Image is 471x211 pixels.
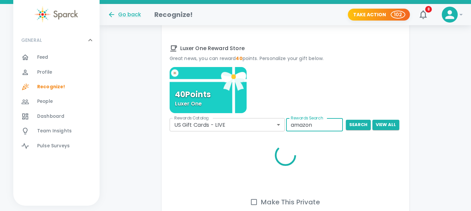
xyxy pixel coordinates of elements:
[13,109,100,124] a: Dashboard
[13,124,100,138] a: Team Insights
[13,30,100,50] div: GENERAL
[37,69,52,76] span: Profile
[13,65,100,80] a: Profile
[13,139,100,153] a: Pulse Surveys
[372,120,399,130] button: View All
[291,115,323,121] label: Rewards Search
[13,94,100,109] a: People
[108,11,141,19] button: Go back
[37,143,70,149] span: Pulse Surveys
[37,98,53,105] span: People
[170,118,285,131] div: US Gift Cards - LIVE
[37,128,72,134] span: Team Insights
[37,84,65,90] span: Recognize!
[13,50,100,65] a: Feed
[21,37,42,43] p: GENERAL
[348,9,410,21] button: Take Action 102
[261,197,320,207] h6: Make This Private
[37,54,48,61] span: Feed
[174,115,208,121] label: Rewards Catalog
[175,100,202,108] p: Luxer One
[13,50,100,156] div: GENERAL
[394,11,402,18] p: 102
[415,7,431,23] button: 8
[170,44,401,52] span: Luxer One Reward Store
[175,91,211,99] p: 40 Points
[13,80,100,94] a: Recognize!
[236,55,242,62] span: 40
[13,7,100,22] a: Sparck logo
[170,55,401,62] div: Great news, you can reward points. Personalize your gift below.
[425,6,432,13] span: 8
[286,118,343,131] input: Search from our Store
[154,9,193,20] h1: Recognize!
[346,120,371,130] button: search
[37,113,64,120] span: Dashboard
[35,7,78,22] img: Sparck logo
[170,67,247,113] button: 40PointsLuxer One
